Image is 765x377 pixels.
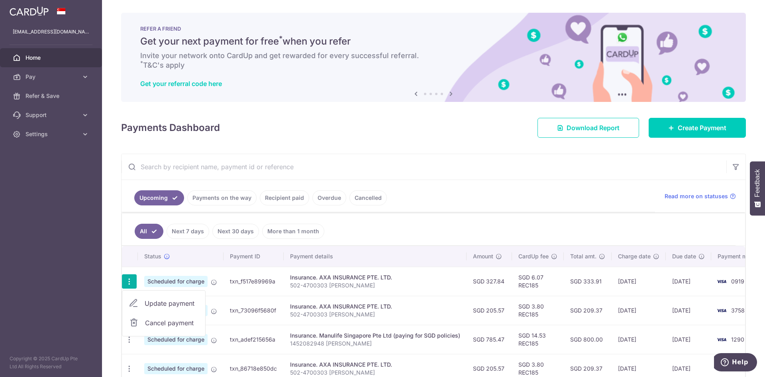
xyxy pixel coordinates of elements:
td: SGD 209.37 [564,296,612,325]
span: Scheduled for charge [144,363,208,374]
span: Scheduled for charge [144,334,208,345]
span: Pay [25,73,78,81]
td: txn_f517e89969a [224,267,284,296]
span: Download Report [567,123,620,133]
div: Insurance. AXA INSURANCE PTE. LTD. [290,361,460,369]
td: SGD 333.91 [564,267,612,296]
a: More than 1 month [262,224,324,239]
input: Search by recipient name, payment id or reference [122,154,726,180]
p: 502-4700303 [PERSON_NAME] [290,281,460,289]
td: txn_73096f5680f [224,296,284,325]
img: RAF banner [121,13,746,102]
span: Support [25,111,78,119]
span: Scheduled for charge [144,276,208,287]
img: CardUp [10,6,49,16]
td: [DATE] [666,267,711,296]
a: Payments on the way [187,190,257,205]
span: Due date [672,252,696,260]
button: Feedback - Show survey [750,161,765,215]
p: 1452082948 [PERSON_NAME] [290,340,460,348]
img: Bank Card [714,277,730,286]
a: Get your referral code here [140,80,222,88]
span: Charge date [618,252,651,260]
iframe: Opens a widget where you can find more information [714,353,757,373]
a: Cancelled [349,190,387,205]
p: 502-4700303 [PERSON_NAME] [290,369,460,377]
span: Status [144,252,161,260]
h6: Invite your network onto CardUp and get rewarded for every successful referral. T&C's apply [140,51,727,70]
td: SGD 800.00 [564,325,612,354]
span: 3758 [731,307,745,314]
span: 0919 [731,278,744,285]
td: SGD 785.47 [467,325,512,354]
td: SGD 205.57 [467,296,512,325]
a: Next 7 days [167,224,209,239]
td: SGD 14.53 REC185 [512,325,564,354]
td: SGD 6.07 REC185 [512,267,564,296]
img: Bank Card [714,364,730,373]
td: [DATE] [612,325,666,354]
span: CardUp fee [518,252,549,260]
a: Download Report [537,118,639,138]
a: Next 30 days [212,224,259,239]
td: [DATE] [612,296,666,325]
th: Payment ID [224,246,284,267]
td: [DATE] [666,296,711,325]
p: REFER A FRIEND [140,25,727,32]
h4: Payments Dashboard [121,121,220,135]
span: Amount [473,252,493,260]
a: Create Payment [649,118,746,138]
span: Read more on statuses [665,192,728,200]
p: 502-4700303 [PERSON_NAME] [290,311,460,318]
td: [DATE] [666,325,711,354]
td: [DATE] [612,267,666,296]
a: Upcoming [134,190,184,205]
td: txn_adef215656a [224,325,284,354]
span: Refer & Save [25,92,78,100]
th: Payment details [284,246,467,267]
img: Bank Card [714,306,730,315]
a: Overdue [312,190,346,205]
span: Create Payment [678,123,726,133]
td: SGD 3.80 REC185 [512,296,564,325]
span: Settings [25,130,78,138]
span: Feedback [754,169,761,197]
img: Bank Card [714,335,730,344]
div: Insurance. AXA INSURANCE PTE. LTD. [290,303,460,311]
div: Insurance. AXA INSURANCE PTE. LTD. [290,273,460,281]
td: SGD 327.84 [467,267,512,296]
span: 1290 [731,336,744,343]
a: Recipient paid [260,190,309,205]
span: Home [25,54,78,62]
span: Total amt. [570,252,596,260]
a: Read more on statuses [665,192,736,200]
div: Insurance. Manulife Singapore Pte Ltd (paying for SGD policies) [290,332,460,340]
a: All [135,224,163,239]
h5: Get your next payment for free when you refer [140,35,727,48]
p: [EMAIL_ADDRESS][DOMAIN_NAME] [13,28,89,36]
